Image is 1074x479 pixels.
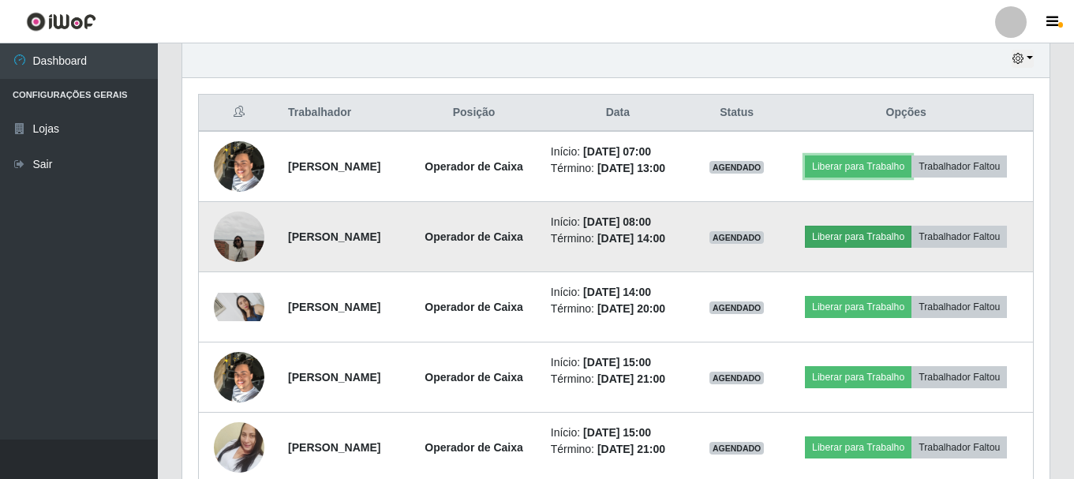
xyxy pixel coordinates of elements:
button: Trabalhador Faltou [911,366,1007,388]
button: Liberar para Trabalho [805,155,911,178]
th: Status [694,95,779,132]
button: Trabalhador Faltou [911,155,1007,178]
li: Início: [551,284,685,301]
time: [DATE] 08:00 [583,215,651,228]
li: Início: [551,144,685,160]
li: Término: [551,371,685,387]
span: AGENDADO [709,231,765,244]
strong: Operador de Caixa [425,160,523,173]
button: Trabalhador Faltou [911,296,1007,318]
img: 1747181746148.jpeg [214,211,264,262]
strong: [PERSON_NAME] [288,301,380,313]
li: Término: [551,301,685,317]
strong: [PERSON_NAME] [288,160,380,173]
li: Término: [551,160,685,177]
img: 1725217718320.jpeg [214,133,264,200]
img: CoreUI Logo [26,12,96,32]
th: Data [541,95,694,132]
button: Liberar para Trabalho [805,366,911,388]
button: Liberar para Trabalho [805,296,911,318]
th: Opções [779,95,1033,132]
strong: Operador de Caixa [425,301,523,313]
strong: [PERSON_NAME] [288,371,380,384]
li: Término: [551,230,685,247]
img: 1748623968864.jpeg [214,293,264,321]
button: Trabalhador Faltou [911,226,1007,248]
time: [DATE] 07:00 [583,145,651,158]
time: [DATE] 21:00 [597,443,665,455]
time: [DATE] 20:00 [597,302,665,315]
button: Liberar para Trabalho [805,436,911,458]
time: [DATE] 15:00 [583,356,651,369]
strong: Operador de Caixa [425,230,523,243]
time: [DATE] 13:00 [597,162,665,174]
li: Término: [551,441,685,458]
span: AGENDADO [709,301,765,314]
th: Posição [406,95,541,132]
strong: Operador de Caixa [425,371,523,384]
span: AGENDADO [709,442,765,455]
span: AGENDADO [709,372,765,384]
li: Início: [551,425,685,441]
time: [DATE] 15:00 [583,426,651,439]
time: [DATE] 21:00 [597,372,665,385]
span: AGENDADO [709,161,765,174]
time: [DATE] 14:00 [597,232,665,245]
img: 1725217718320.jpeg [214,343,264,410]
li: Início: [551,214,685,230]
time: [DATE] 14:00 [583,286,651,298]
strong: [PERSON_NAME] [288,230,380,243]
li: Início: [551,354,685,371]
strong: Operador de Caixa [425,441,523,454]
th: Trabalhador [279,95,406,132]
button: Liberar para Trabalho [805,226,911,248]
strong: [PERSON_NAME] [288,441,380,454]
button: Trabalhador Faltou [911,436,1007,458]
